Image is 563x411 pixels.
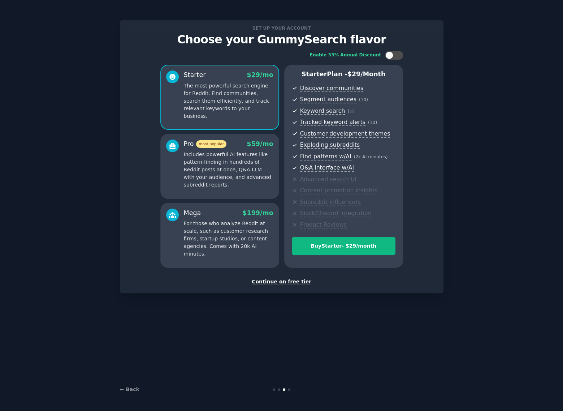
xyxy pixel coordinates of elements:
[251,24,312,32] span: Set up your account
[300,119,365,126] span: Tracked keyword alerts
[347,70,386,78] span: $ 29 /month
[300,176,356,183] span: Advanced search UI
[184,70,206,80] div: Starter
[300,198,361,206] span: Subreddit influencers
[292,242,395,250] div: Buy Starter - $ 29 /month
[359,97,368,102] span: ( 10 )
[184,82,273,120] p: The most powerful search engine for Reddit. Find communities, search them efficiently, and track ...
[310,52,381,59] div: Enable 33% Annual Discount
[300,107,345,115] span: Keyword search
[184,151,273,189] p: Includes powerful AI features like pattern-finding in hundreds of Reddit posts at once, Q&A LLM w...
[184,220,273,258] p: For those who analyze Reddit at scale, such as customer research firms, startup studios, or conte...
[300,85,363,92] span: Discover communities
[300,187,378,194] span: Content promotion insights
[300,221,347,229] span: Product Reviews
[184,209,201,218] div: Mega
[196,140,226,148] span: most popular
[368,120,377,125] span: ( 10 )
[242,209,273,217] span: $ 199 /mo
[347,109,355,114] span: ( ∞ )
[300,141,360,149] span: Exploding subreddits
[127,33,436,46] p: Choose your GummySearch flavor
[127,278,436,286] div: Continue on free tier
[247,71,273,78] span: $ 29 /mo
[354,154,388,159] span: ( 2k AI minutes )
[300,210,372,217] span: Slack/Discord integration
[292,70,395,79] p: Starter Plan -
[120,386,139,392] a: ← Back
[184,140,226,149] div: Pro
[300,96,356,103] span: Segment audiences
[300,130,390,138] span: Customer development themes
[300,153,351,160] span: Find patterns w/AI
[247,140,273,147] span: $ 59 /mo
[300,164,354,172] span: Q&A interface w/AI
[292,237,395,255] button: BuyStarter- $29/month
